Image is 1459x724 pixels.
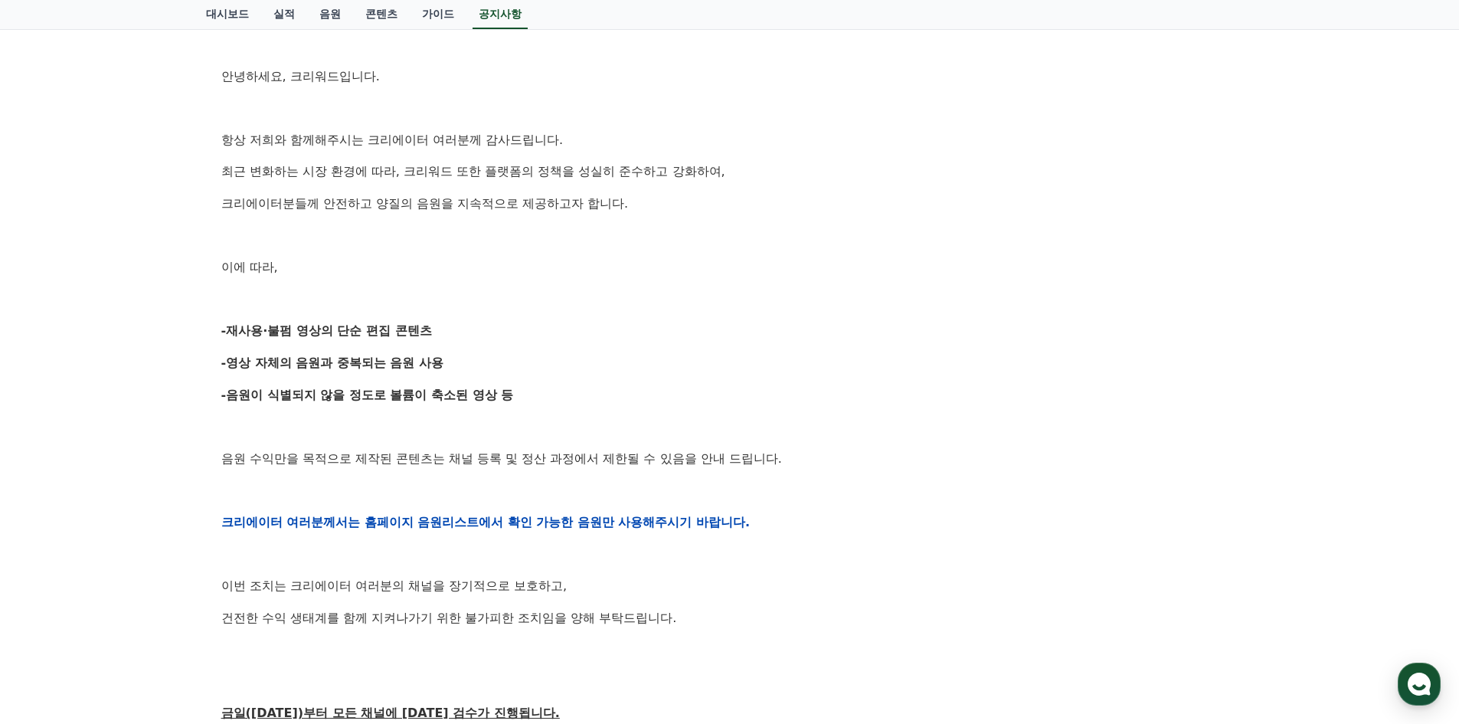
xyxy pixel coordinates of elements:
u: 금일([DATE])부터 모든 채널에 [DATE] 검수가 진행됩니다. [221,706,560,720]
p: 이번 조치는 크리에이터 여러분의 채널을 장기적으로 보호하고, [221,576,1238,596]
span: 대화 [140,509,159,522]
p: 음원 수익만을 목적으로 제작된 콘텐츠는 채널 등록 및 정산 과정에서 제한될 수 있음을 안내 드립니다. [221,449,1238,469]
strong: -음원이 식별되지 않을 정도로 볼륨이 축소된 영상 등 [221,388,514,402]
strong: 크리에이터 여러분께서는 홈페이지 음원리스트에서 확인 가능한 음원만 사용해주시기 바랍니다. [221,515,751,529]
a: 설정 [198,486,294,524]
strong: -재사용·불펌 영상의 단순 편집 콘텐츠 [221,323,432,338]
span: 설정 [237,509,255,521]
p: 안녕하세요, 크리워드입니다. [221,67,1238,87]
span: 홈 [48,509,57,521]
p: 항상 저희와 함께해주시는 크리에이터 여러분께 감사드립니다. [221,130,1238,150]
p: 최근 변화하는 시장 환경에 따라, 크리워드 또한 플랫폼의 정책을 성실히 준수하고 강화하여, [221,162,1238,182]
p: 크리에이터분들께 안전하고 양질의 음원을 지속적으로 제공하고자 합니다. [221,194,1238,214]
strong: -영상 자체의 음원과 중복되는 음원 사용 [221,355,444,370]
a: 대화 [101,486,198,524]
p: 건전한 수익 생태계를 함께 지켜나가기 위한 불가피한 조치임을 양해 부탁드립니다. [221,608,1238,628]
a: 홈 [5,486,101,524]
p: 이에 따라, [221,257,1238,277]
